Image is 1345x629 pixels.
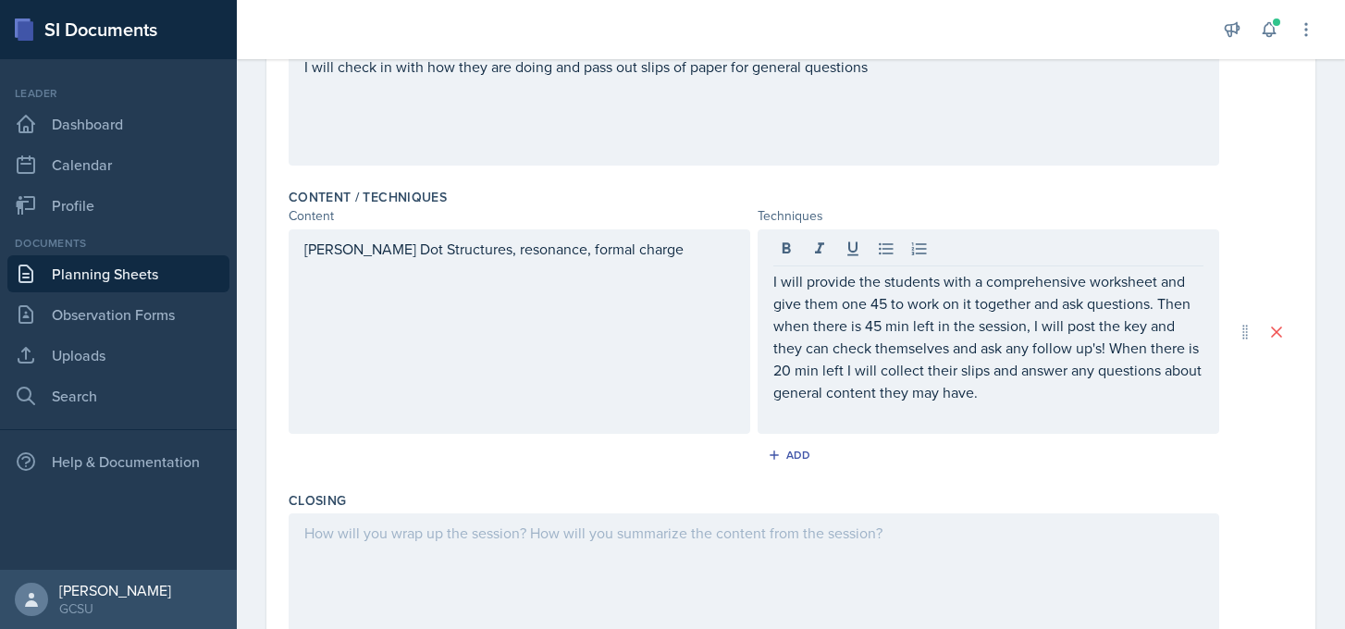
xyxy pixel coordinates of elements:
a: Search [7,377,229,414]
a: Planning Sheets [7,255,229,292]
label: Content / Techniques [289,188,447,206]
div: [PERSON_NAME] [59,581,171,599]
label: Closing [289,491,346,510]
p: [PERSON_NAME] Dot Structures, resonance, formal charge [304,238,734,260]
div: Leader [7,85,229,102]
a: Profile [7,187,229,224]
a: Dashboard [7,105,229,142]
div: Help & Documentation [7,443,229,480]
div: Add [771,448,811,462]
a: Uploads [7,337,229,374]
div: Content [289,206,750,226]
p: I will provide the students with a comprehensive worksheet and give them one 45 to work on it tog... [773,270,1203,403]
button: Add [761,441,821,469]
p: I will check in with how they are doing and pass out slips of paper for general questions [304,55,1203,78]
a: Calendar [7,146,229,183]
div: GCSU [59,599,171,618]
div: Documents [7,235,229,252]
a: Observation Forms [7,296,229,333]
div: Techniques [758,206,1219,226]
